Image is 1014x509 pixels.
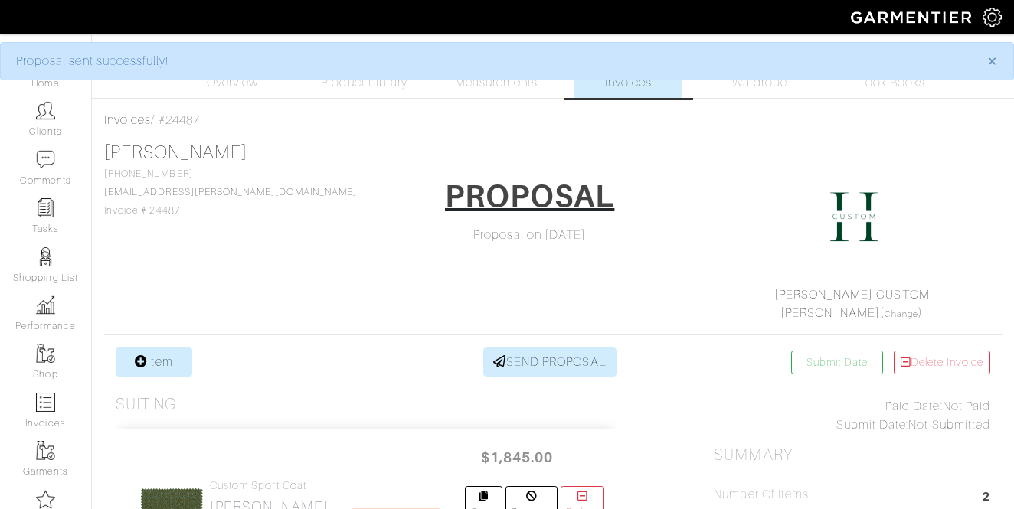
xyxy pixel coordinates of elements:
[116,395,177,414] h3: Suiting
[435,172,624,226] a: PROPOSAL
[36,441,55,460] img: garments-icon-b7da505a4dc4fd61783c78ac3ca0ef83fa9d6f193b1c9dc38574b1d14d53ca28.png
[605,73,652,92] span: Invoices
[816,178,892,255] img: Xu4pDjgfsNsX2exS7cacv7QJ.png
[836,418,909,432] span: Submit Date:
[210,479,329,492] h4: Custom Sport Coat
[104,142,247,162] a: [PERSON_NAME]
[36,490,55,509] img: companies-icon-14a0f246c7e91f24465de634b560f0151b0cc5c9ce11af5fac52e6d7d6371812.png
[982,488,990,508] span: 2
[455,73,538,92] span: Measurements
[791,351,883,374] a: Submit Date
[16,52,964,70] div: Proposal sent successfully!
[894,351,990,374] a: Delete Invoice
[714,397,990,434] div: Not Paid Not Submitted
[36,295,55,315] img: graph-8b7af3c665d003b59727f371ae50e7771705bf0c487971e6e97d053d13c5068d.png
[391,226,668,244] div: Proposal on [DATE]
[714,445,990,465] h2: Summary
[36,198,55,217] img: reminder-icon-8004d30b9f0a5d33ae49ab947aed9ed385cf756f9e5892f1edd6e32f2345188e.png
[104,113,151,127] a: Invoices
[207,73,258,92] span: Overview
[36,247,55,266] img: stylists-icon-eb353228a002819b7ec25b43dbf5f0378dd9e0616d9560372ff212230b889e62.png
[471,441,563,474] span: $1,845.00
[720,285,983,322] div: ( )
[36,393,55,412] img: orders-icon-0abe47150d42831381b5fb84f609e132dff9fe21cb692f30cb5eec754e2cba89.png
[574,42,682,98] a: Invoices
[780,306,880,320] a: [PERSON_NAME]
[104,168,357,216] span: [PHONE_NUMBER] Invoice # 24487
[321,73,407,92] span: Product Library
[714,488,809,502] h5: Number of Items
[885,400,943,413] span: Paid Date:
[774,288,930,302] a: [PERSON_NAME] CUSTOM
[986,51,998,71] span: ×
[732,73,787,92] span: Wardrobe
[36,101,55,120] img: clients-icon-6bae9207a08558b7cb47a8932f037763ab4055f8c8b6bfacd5dc20c3e0201464.png
[983,8,1002,27] img: gear-icon-white-bd11855cb880d31180b6d7d6211b90ccbf57a29d726f0c71d8c61bd08dd39cc2.png
[104,111,1002,129] div: / #24487
[483,347,617,377] a: SEND PROPOSAL
[104,187,357,197] a: [EMAIL_ADDRESS][PERSON_NAME][DOMAIN_NAME]
[858,73,926,92] span: Look Books
[843,4,983,31] img: garmentier-logo-header-white-b43fb05a5012e4ada735d5af1a66efaba907eab6374d6393d1fbf88cb4ef424d.png
[36,344,55,363] img: garments-icon-b7da505a4dc4fd61783c78ac3ca0ef83fa9d6f193b1c9dc38574b1d14d53ca28.png
[445,178,614,214] h1: PROPOSAL
[116,347,192,377] a: Item
[36,150,55,169] img: comment-icon-a0a6a9ef722e966f86d9cbdc48e553b5cf19dbc54f86b18d962a5391bc8f6eb6.png
[885,309,918,318] a: Change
